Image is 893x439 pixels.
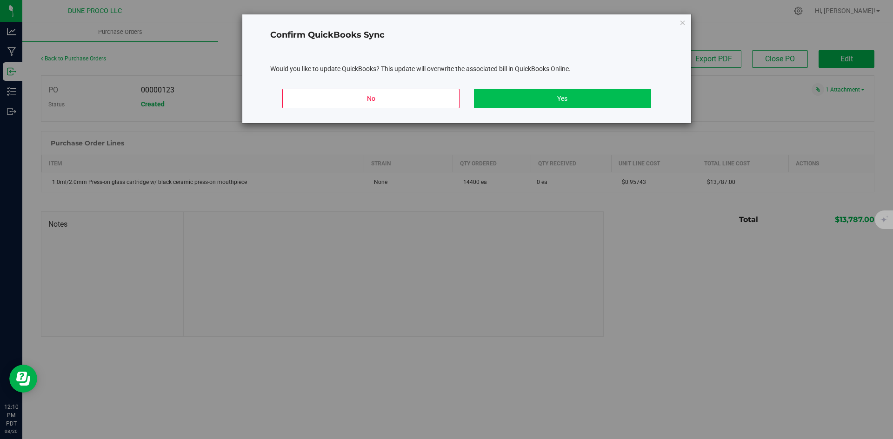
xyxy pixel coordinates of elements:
[270,65,571,72] span: Would you like to update QuickBooks? This update will overwrite the associated bill in QuickBooks...
[680,17,686,28] button: Close modal
[270,29,664,41] h4: Confirm QuickBooks Sync
[282,89,459,108] button: No
[474,89,651,108] button: Yes
[9,365,37,393] iframe: Resource center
